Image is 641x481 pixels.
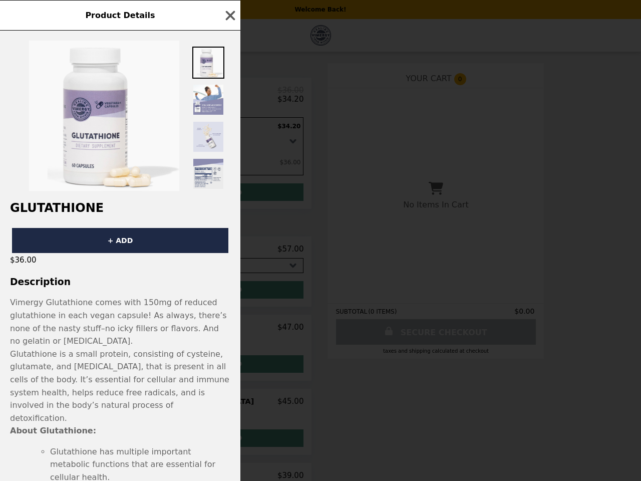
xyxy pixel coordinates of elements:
img: Thumbnail 3 [192,121,224,153]
span: Product Details [85,11,155,20]
button: + ADD [12,228,228,253]
img: Thumbnail 1 [192,47,224,79]
span: Glutathione is a small protein, consisting of cysteine, glutamate, and [MEDICAL_DATA], that is pr... [10,349,229,423]
img: Thumbnail 4 [192,158,224,190]
b: About Glutathione: [10,426,96,435]
img: Thumbnail 2 [192,84,224,116]
span: Vimergy Glutathione comes with 150mg of reduced glutathione in each vegan capsule! As always, the... [10,298,227,346]
img: Default Title [29,41,179,191]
